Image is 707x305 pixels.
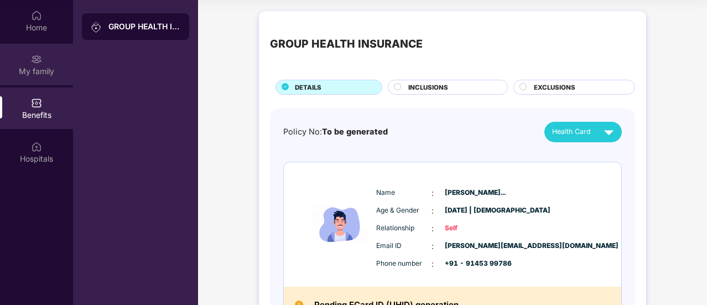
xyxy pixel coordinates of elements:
[376,205,432,216] span: Age & Gender
[534,82,575,92] span: EXCLUSIONS
[445,259,500,269] span: +91 - 91453 99786
[307,179,373,270] img: icon
[295,82,321,92] span: DETAILS
[445,188,500,198] span: [PERSON_NAME]...
[544,122,622,142] button: Health Card
[445,241,500,251] span: [PERSON_NAME][EMAIL_ADDRESS][DOMAIN_NAME]
[408,82,448,92] span: INCLUSIONS
[432,258,434,270] span: :
[108,21,180,32] div: GROUP HEALTH INSURANCE
[376,188,432,198] span: Name
[31,97,42,108] img: svg+xml;base64,PHN2ZyBpZD0iQmVuZWZpdHMiIHhtbG5zPSJodHRwOi8vd3d3LnczLm9yZy8yMDAwL3N2ZyIgd2lkdGg9Ij...
[445,205,500,216] span: [DATE] | [DEMOGRAPHIC_DATA]
[432,205,434,217] span: :
[31,10,42,21] img: svg+xml;base64,PHN2ZyBpZD0iSG9tZSIgeG1sbnM9Imh0dHA6Ly93d3cudzMub3JnLzIwMDAvc3ZnIiB3aWR0aD0iMjAiIG...
[31,141,42,152] img: svg+xml;base64,PHN2ZyBpZD0iSG9zcGl0YWxzIiB4bWxucz0iaHR0cDovL3d3dy53My5vcmcvMjAwMC9zdmciIHdpZHRoPS...
[599,122,618,142] img: svg+xml;base64,PHN2ZyB4bWxucz0iaHR0cDovL3d3dy53My5vcmcvMjAwMC9zdmciIHZpZXdCb3g9IjAgMCAyNCAyNCIgd2...
[322,127,388,136] span: To be generated
[376,259,432,269] span: Phone number
[376,241,432,251] span: Email ID
[270,35,423,53] div: GROUP HEALTH INSURANCE
[432,187,434,199] span: :
[91,22,102,33] img: svg+xml;base64,PHN2ZyB3aWR0aD0iMjAiIGhlaWdodD0iMjAiIHZpZXdCb3g9IjAgMCAyMCAyMCIgZmlsbD0ibm9uZSIgeG...
[376,223,432,234] span: Relationship
[445,223,500,234] span: Self
[432,223,434,235] span: :
[283,126,388,138] div: Policy No:
[552,126,591,137] span: Health Card
[31,54,42,65] img: svg+xml;base64,PHN2ZyB3aWR0aD0iMjAiIGhlaWdodD0iMjAiIHZpZXdCb3g9IjAgMCAyMCAyMCIgZmlsbD0ibm9uZSIgeG...
[432,240,434,252] span: :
